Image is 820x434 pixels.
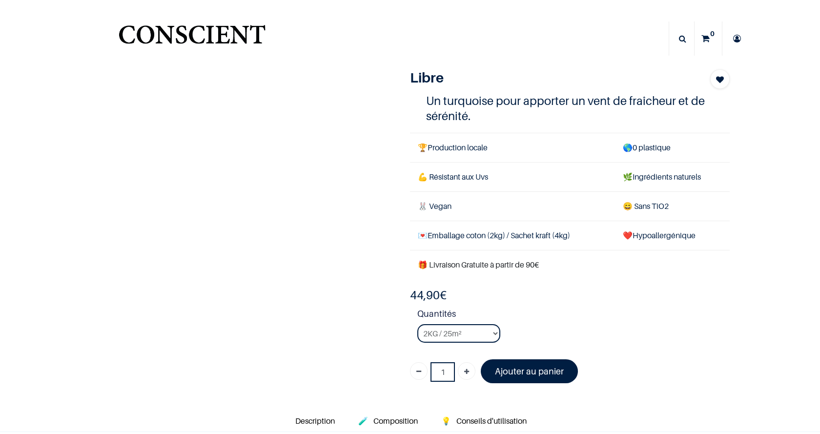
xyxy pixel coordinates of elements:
font: 🎁 Livraison Gratuite à partir de 90€ [418,260,539,269]
span: Conseils d'utilisation [456,416,527,426]
span: Add to wishlist [716,74,724,85]
h1: Libre [410,69,682,86]
span: 🌎 [623,143,633,152]
td: ❤️Hypoallergénique [615,221,730,250]
span: 🧪 [358,416,368,426]
b: € [410,288,447,302]
button: Add to wishlist [710,69,730,89]
td: Emballage coton (2kg) / Sachet kraft (4kg) [410,221,615,250]
span: 🐰 Vegan [418,201,451,211]
sup: 0 [708,29,717,39]
h4: Un turquoise pour apporter un vent de fraîcheur et de sérénité. [426,93,714,124]
img: Conscient [117,20,267,58]
td: Ingrédients naturels [615,162,730,191]
span: Description [295,416,335,426]
a: Ajouter au panier [481,359,578,383]
span: 44,90 [410,288,440,302]
span: Composition [373,416,418,426]
span: 🏆 [418,143,428,152]
td: Production locale [410,133,615,162]
span: 💡 [441,416,451,426]
a: Ajouter [458,362,475,380]
span: 😄 S [623,201,638,211]
a: Logo of Conscient [117,20,267,58]
a: 0 [695,21,722,56]
td: ans TiO2 [615,191,730,221]
a: Supprimer [410,362,428,380]
font: Ajouter au panier [495,366,564,376]
span: 🌿 [623,172,633,182]
strong: Quantités [417,307,730,324]
td: 0 plastique [615,133,730,162]
span: 💌 [418,230,428,240]
span: 💪 Résistant aux Uvs [418,172,488,182]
